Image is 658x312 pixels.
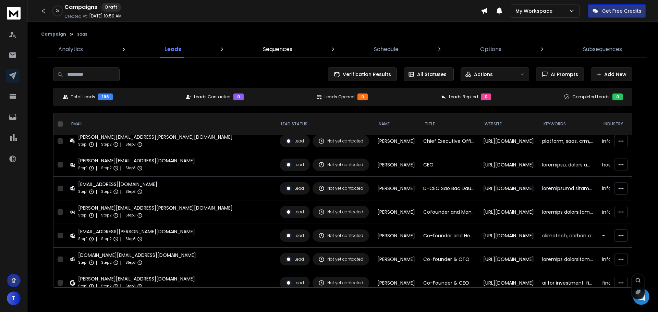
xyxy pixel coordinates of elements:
td: [PERSON_NAME] [373,153,419,177]
td: [URL][DOMAIN_NAME] [479,224,538,248]
p: Step 2 [101,141,112,148]
p: Subsequences [583,45,622,53]
p: Leads Opened [325,94,355,100]
p: | [96,212,97,219]
a: Sequences [259,41,296,58]
div: Lead [285,209,304,215]
p: Options [480,45,501,53]
td: [PERSON_NAME] [373,200,419,224]
th: website [479,113,538,135]
p: My Workspace [515,8,555,14]
td: ai for investment, financial advisor, financial services, investment recommendation, stock analys... [538,271,598,295]
div: [PERSON_NAME][EMAIL_ADDRESS][DOMAIN_NAME] [78,275,195,282]
p: | [120,165,121,172]
p: Step 2 [101,283,112,290]
td: loremipsu, dolors ametconsect, a5e seddoeiusmodtem, incididunt, utlaboree, doloremagnaa, enimadmi... [538,153,598,177]
td: hospital & health care [598,153,658,177]
p: Total Leads [71,94,95,100]
img: logo [7,7,21,20]
p: Step 3 [125,141,136,148]
div: Not yet contacted [318,280,363,286]
p: Step 1 [78,212,87,219]
th: industry [598,113,658,135]
td: loremips dolorsitametco, adipisc elitseddo, eiu temporincid, utl et doloremagna, aliquaenima, min... [538,200,598,224]
td: information technology & services [598,129,658,153]
span: AI Prompts [548,71,578,78]
button: T [7,291,21,305]
div: Not yet contacted [318,209,363,215]
div: [DOMAIN_NAME][EMAIL_ADDRESS][DOMAIN_NAME] [78,252,196,259]
td: information technology & services [598,248,658,271]
td: Co-founder & CTO [419,248,479,271]
button: Get Free Credits [588,4,646,18]
button: Campaign [41,32,66,37]
div: Not yet contacted [318,256,363,262]
td: [PERSON_NAME] [373,224,419,248]
th: EMAIL [66,113,276,135]
p: Get Free Credits [602,8,641,14]
div: Lead [285,233,304,239]
h1: Campaigns [64,3,97,11]
td: climatech, carbon accounting, emissions trading system, sustainability management, carbon trading... [538,224,598,248]
p: | [120,212,121,219]
p: Step 1 [78,259,87,266]
p: Step 2 [101,165,112,172]
p: Created At: [64,14,88,19]
p: | [96,165,97,172]
p: | [120,141,121,148]
a: Leads [160,41,185,58]
a: Subsequences [579,41,626,58]
p: | [96,236,97,242]
td: [URL][DOMAIN_NAME] [479,177,538,200]
p: | [120,188,121,195]
div: 0 [357,93,368,100]
p: Step 3 [125,188,136,195]
p: Leads Replied [449,94,478,100]
td: loremips dolorsitametco, adipisc elitseddo, eiu temporincid, utl et doloremagna, aliquaenima, min... [538,248,598,271]
p: Step 1 [78,283,87,290]
p: | [96,259,97,266]
p: Step 3 [125,165,136,172]
button: Add New [591,67,632,81]
td: [PERSON_NAME] [373,248,419,271]
div: Lead [285,185,304,191]
p: Schedule [374,45,399,53]
p: Step 3 [125,212,136,219]
div: [EMAIL_ADDRESS][PERSON_NAME][DOMAIN_NAME] [78,228,195,235]
td: [PERSON_NAME] [373,271,419,295]
p: Step 2 [101,236,112,242]
p: Step 2 [101,188,112,195]
td: [URL][DOMAIN_NAME] [479,248,538,271]
p: [DATE] 10:50 AM [89,13,122,19]
div: [PERSON_NAME][EMAIL_ADDRESS][PERSON_NAME][DOMAIN_NAME] [78,204,233,211]
th: Keywords [538,113,598,135]
p: Actions [474,71,493,78]
td: information technology & services [598,200,658,224]
div: [PERSON_NAME][EMAIL_ADDRESS][DOMAIN_NAME] [78,157,195,164]
div: Not yet contacted [318,233,363,239]
p: Step 3 [125,283,136,290]
p: Step 2 [101,212,112,219]
td: information technology & services [598,177,658,200]
td: [PERSON_NAME] [373,177,419,200]
td: [URL][DOMAIN_NAME] [479,271,538,295]
p: saas [77,32,87,37]
p: Step 1 [78,165,87,172]
p: All Statuses [417,71,447,78]
p: Analytics [58,45,83,53]
span: Verification Results [340,71,391,78]
td: financial services [598,271,658,295]
p: Completed Leads [572,94,610,100]
td: Co-founder and Head of Science & Policy [419,224,479,248]
button: Verification Results [328,67,397,81]
p: | [120,259,121,266]
p: Leads [164,45,181,53]
td: loremipsumd sitametcon adipis elitseddoei, tempo incididu utlaboreet & doloremagnaali enimadmi, v... [538,177,598,200]
p: | [96,141,97,148]
a: Schedule [370,41,403,58]
div: 0 [233,93,244,100]
div: Not yet contacted [318,162,363,168]
div: Lead [285,162,304,168]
